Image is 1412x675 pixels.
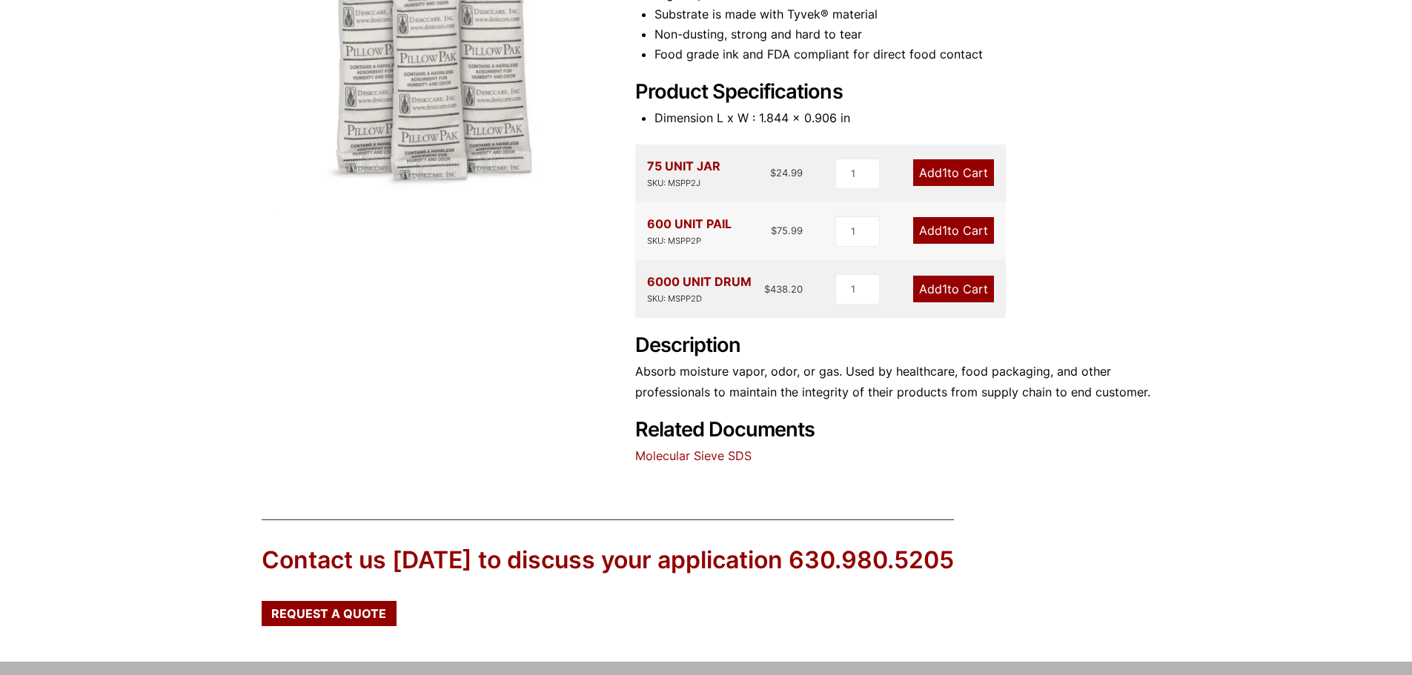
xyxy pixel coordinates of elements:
[654,24,1151,44] li: Non-dusting, strong and hard to tear
[770,167,776,179] span: $
[942,165,947,180] span: 1
[942,282,947,296] span: 1
[913,276,994,302] a: Add1to Cart
[771,225,777,236] span: $
[654,44,1151,64] li: Food grade ink and FDA compliant for direct food contact
[262,544,954,577] div: Contact us [DATE] to discuss your application 630.980.5205
[764,283,770,295] span: $
[635,448,752,463] a: Molecular Sieve SDS
[913,217,994,244] a: Add1to Cart
[654,108,1151,128] li: Dimension L x W : 1.844 x 0.906 in
[262,601,397,626] a: Request a Quote
[647,292,752,306] div: SKU: MSPP2D
[647,234,732,248] div: SKU: MSPP2P
[271,608,386,619] span: Request a Quote
[635,362,1151,402] p: Absorb moisture vapor, odor, or gas. Used by healthcare, food packaging, and other professionals ...
[771,225,803,236] bdi: 75.99
[647,176,720,190] div: SKU: MSPP2J
[942,223,947,238] span: 1
[770,167,803,179] bdi: 24.99
[635,333,1151,358] h2: Description
[647,156,720,190] div: 75 UNIT JAR
[913,159,994,186] a: Add1to Cart
[654,4,1151,24] li: Substrate is made with Tyvek® material
[764,283,803,295] bdi: 438.20
[647,214,732,248] div: 600 UNIT PAIL
[635,80,1151,104] h2: Product Specifications
[647,272,752,306] div: 6000 UNIT DRUM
